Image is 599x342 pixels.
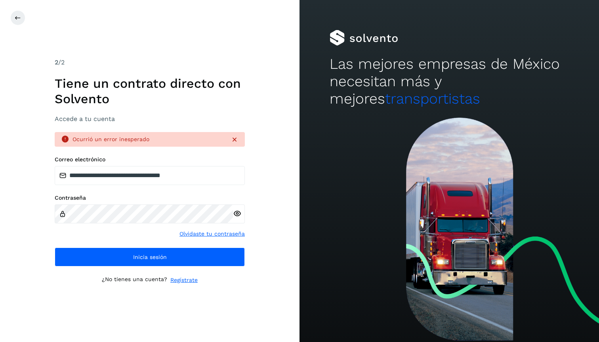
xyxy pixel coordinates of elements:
[330,55,569,108] h2: Las mejores empresas de México necesitan más y mejores
[55,115,245,123] h3: Accede a tu cuenta
[55,248,245,266] button: Inicia sesión
[170,276,198,284] a: Regístrate
[133,254,167,260] span: Inicia sesión
[385,90,480,107] span: transportistas
[72,135,224,144] div: Ocurrió un error inesperado
[179,230,245,238] a: Olvidaste tu contraseña
[55,59,58,66] span: 2
[102,276,167,284] p: ¿No tienes una cuenta?
[55,58,245,67] div: /2
[55,195,245,201] label: Contraseña
[55,76,245,106] h1: Tiene un contrato directo con Solvento
[55,156,245,163] label: Correo electrónico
